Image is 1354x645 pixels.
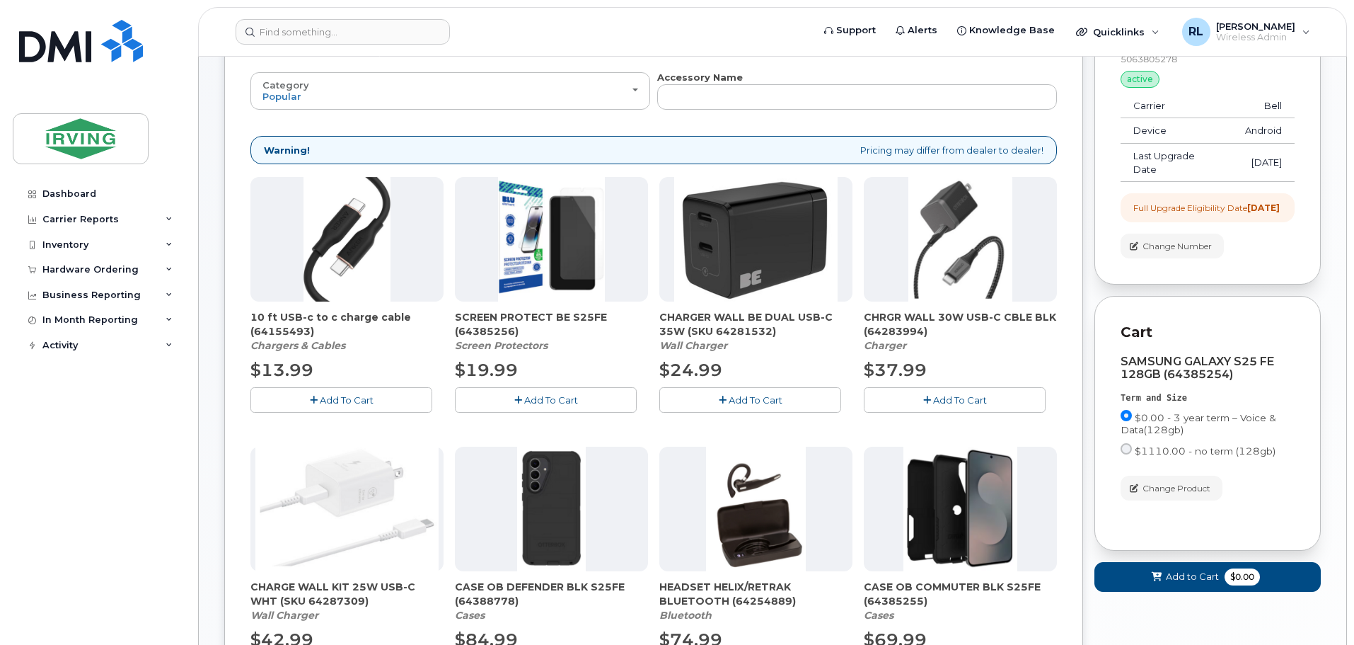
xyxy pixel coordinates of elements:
[250,609,318,622] em: Wall Charger
[908,23,937,38] span: Alerts
[864,580,1057,608] span: CASE OB COMMUTER BLK S25FE (64385255)
[498,177,604,302] img: image-20251003-111038.png
[947,16,1065,45] a: Knowledge Base
[1142,482,1210,495] span: Change Product
[455,580,648,622] div: CASE OB DEFENDER BLK S25FE (64388778)
[836,23,876,38] span: Support
[969,23,1055,38] span: Knowledge Base
[659,310,852,353] div: CHARGER WALL BE DUAL USB-C 35W (SKU 64281532)
[1247,202,1280,213] strong: [DATE]
[264,144,310,157] strong: Warning!
[864,310,1057,353] div: CHRGR WALL 30W USB-C CBLE BLK (64283994)
[320,394,374,406] span: Add To Cart
[1142,240,1212,253] span: Change Number
[1121,118,1232,144] td: Device
[1066,18,1169,46] div: Quicklinks
[864,609,893,622] em: Cases
[729,394,782,406] span: Add To Cart
[657,72,743,83] strong: Accessory Name
[455,387,637,412] button: Add To Cart
[674,177,838,302] img: CHARGER_WALL_BE_DUAL_USB-C_35W.png
[250,580,444,622] div: CHARGE WALL KIT 25W USB-C WHT (SKU 64287309)
[659,310,852,338] span: CHARGER WALL BE DUAL USB-C 35W (SKU 64281532)
[1094,562,1321,591] button: Add to Cart $0.00
[908,177,1012,302] img: chrgr_wall_30w_-_blk.png
[1232,144,1295,182] td: [DATE]
[250,580,444,608] span: CHARGE WALL KIT 25W USB-C WHT (SKU 64287309)
[1216,21,1295,32] span: [PERSON_NAME]
[1121,71,1159,88] div: active
[250,360,313,380] span: $13.99
[659,387,841,412] button: Add To Cart
[1216,32,1295,43] span: Wireless Admin
[250,387,432,412] button: Add To Cart
[1121,392,1295,404] div: Term and Size
[1093,26,1145,38] span: Quicklinks
[933,394,987,406] span: Add To Cart
[1121,144,1232,182] td: Last Upgrade Date
[1121,93,1232,119] td: Carrier
[517,447,586,571] img: image-20250924-184623.png
[250,310,444,353] div: 10 ft USB-c to c charge cable (64155493)
[886,16,947,45] a: Alerts
[455,310,648,338] span: SCREEN PROTECT BE S25FE (64385256)
[1188,23,1203,40] span: RL
[455,360,518,380] span: $19.99
[659,580,852,622] div: HEADSET HELIX/RETRAK BLUETOOTH (64254889)
[1166,570,1219,583] span: Add to Cart
[455,580,648,608] span: CASE OB DEFENDER BLK S25FE (64388778)
[864,360,927,380] span: $37.99
[262,91,301,102] span: Popular
[250,136,1057,165] div: Pricing may differ from dealer to dealer!
[255,447,439,571] img: CHARGE_WALL_KIT_25W_USB-C_WHT.png
[1121,410,1132,421] input: $0.00 - 3 year term – Voice & Data(128gb)
[524,394,578,406] span: Add To Cart
[814,16,886,45] a: Support
[903,447,1017,571] img: image-20250915-161557.png
[864,580,1057,622] div: CASE OB COMMUTER BLK S25FE (64385255)
[250,310,444,338] span: 10 ft USB-c to c charge cable (64155493)
[1121,355,1295,381] div: SAMSUNG GALAXY S25 FE 128GB (64385254)
[659,580,852,608] span: HEADSET HELIX/RETRAK BLUETOOTH (64254889)
[706,447,806,571] img: download.png
[864,310,1057,338] span: CHRGR WALL 30W USB-C CBLE BLK (64283994)
[1135,445,1275,457] span: $1110.00 - no term (128gb)
[1225,569,1260,586] span: $0.00
[864,339,906,352] em: Charger
[659,360,722,380] span: $24.99
[1121,53,1295,65] div: 5063805278
[659,609,712,622] em: Bluetooth
[1121,476,1222,501] button: Change Product
[303,177,391,302] img: ACCUS210715h8yE8.jpg
[1121,412,1276,435] span: $0.00 - 3 year term – Voice & Data(128gb)
[455,609,485,622] em: Cases
[455,310,648,353] div: SCREEN PROTECT BE S25FE (64385256)
[659,339,727,352] em: Wall Charger
[1172,18,1320,46] div: Renelle LeBlanc
[1133,202,1280,214] div: Full Upgrade Eligibility Date
[250,339,345,352] em: Chargers & Cables
[250,72,650,109] button: Category Popular
[1121,234,1224,258] button: Change Number
[262,79,309,91] span: Category
[864,387,1046,412] button: Add To Cart
[236,19,450,45] input: Find something...
[1232,93,1295,119] td: Bell
[1121,322,1295,343] p: Cart
[1232,118,1295,144] td: Android
[1121,443,1132,455] input: $1110.00 - no term (128gb)
[455,339,548,352] em: Screen Protectors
